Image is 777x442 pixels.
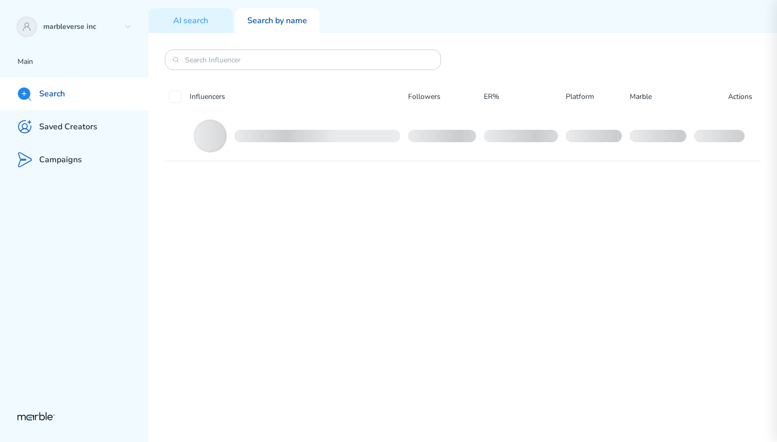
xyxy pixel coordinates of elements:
p: ER% [484,91,565,103]
p: AI search [173,15,208,26]
p: Actions [728,91,752,103]
p: Platform [566,91,630,103]
p: Influencers [190,91,225,103]
p: marbleverse inc [43,22,120,32]
input: Search Influencer [185,55,421,65]
p: Followers [408,91,484,103]
p: Saved Creators [39,122,97,132]
p: Search [39,89,65,99]
p: Search by name [247,15,307,26]
p: Marble [630,91,694,103]
p: Campaigns [39,155,82,165]
p: Main [18,56,148,68]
